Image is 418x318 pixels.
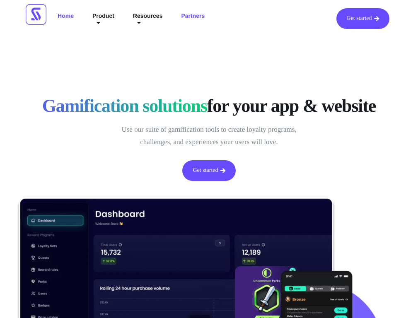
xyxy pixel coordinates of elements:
nav: Menu [51,8,211,29]
span: Gamification solutions [42,95,207,117]
a: Home [51,8,80,29]
p: Use our suite of gamification tools to create loyalty programs, challenges, and experiences your ... [106,123,313,148]
a: Get started [182,160,235,181]
h1: for your app & website [12,95,406,117]
img: Scrimmage Square Icon Logo [26,4,46,25]
a: Resources [127,8,169,29]
a: Product [86,8,121,29]
span: Get started [193,168,218,173]
a: Partners [175,8,211,29]
span: Get started [347,16,372,22]
a: Get started [336,8,389,29]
